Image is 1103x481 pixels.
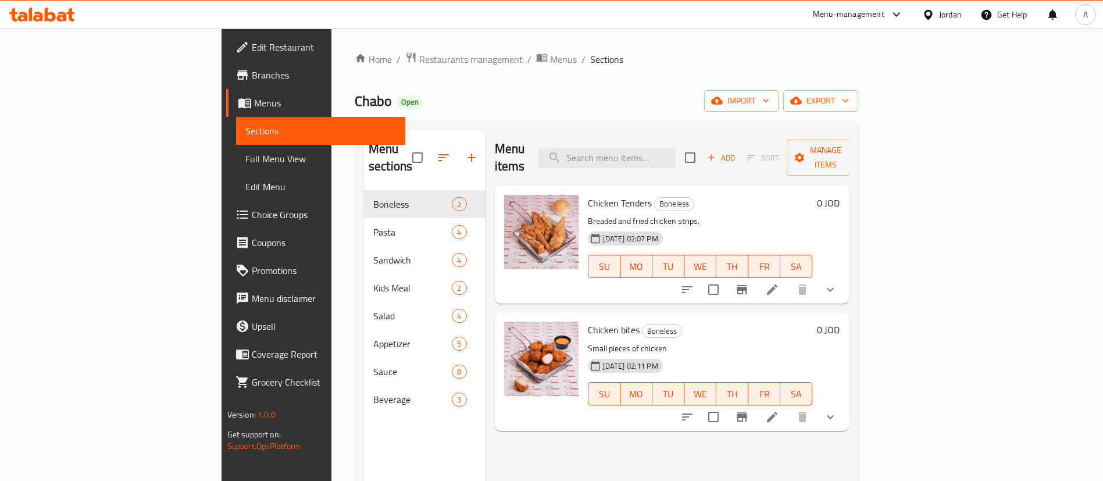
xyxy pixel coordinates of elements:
[678,145,702,170] span: Select section
[227,439,301,454] a: Support.OpsPlatform
[364,190,486,218] div: Boneless2
[654,197,694,211] div: Boneless
[495,140,525,175] h2: Menu items
[816,403,844,431] button: show more
[452,255,466,266] span: 4
[452,283,466,294] span: 2
[226,61,406,89] a: Branches
[364,218,486,246] div: Pasta4
[527,52,531,66] li: /
[657,258,680,275] span: TU
[780,255,812,278] button: SA
[397,95,423,109] div: Open
[536,52,577,67] a: Menus
[226,89,406,117] a: Menus
[226,33,406,61] a: Edit Restaurant
[452,311,466,322] span: 4
[452,339,466,350] span: 5
[373,393,452,407] span: Beverage
[252,208,397,222] span: Choice Groups
[226,201,406,229] a: Choice Groups
[721,386,744,402] span: TH
[226,229,406,256] a: Coupons
[252,236,397,250] span: Coupons
[373,225,452,239] span: Pasta
[452,309,466,323] div: items
[245,180,397,194] span: Edit Menu
[252,319,397,333] span: Upsell
[598,361,663,372] span: [DATE] 02:11 PM
[1083,8,1088,21] span: A
[364,274,486,302] div: Kids Meal2
[740,149,787,167] span: Select section first
[588,341,813,356] p: Small pieces of chicken
[625,386,648,402] span: MO
[702,149,740,167] button: Add
[728,276,756,304] button: Branch-specific-item
[817,322,840,338] h6: 0 JOD
[581,52,586,66] li: /
[452,225,466,239] div: items
[817,195,840,211] h6: 0 JOD
[373,365,452,379] span: Sauce
[364,330,486,358] div: Appetizer5
[689,386,712,402] span: WE
[728,403,756,431] button: Branch-specific-item
[452,366,466,377] span: 8
[657,386,680,402] span: TU
[783,90,858,112] button: export
[226,368,406,396] a: Grocery Checklist
[373,309,452,323] span: Salad
[673,276,701,304] button: sort-choices
[236,173,406,201] a: Edit Menu
[373,337,452,351] div: Appetizer
[373,197,452,211] span: Boneless
[625,258,648,275] span: MO
[452,337,466,351] div: items
[780,382,812,405] button: SA
[227,407,256,422] span: Version:
[430,144,458,172] span: Sort sections
[684,255,716,278] button: WE
[226,256,406,284] a: Promotions
[588,382,620,405] button: SU
[705,151,737,165] span: Add
[227,427,281,442] span: Get support on:
[721,258,744,275] span: TH
[753,386,776,402] span: FR
[673,403,701,431] button: sort-choices
[939,8,962,21] div: Jordan
[236,145,406,173] a: Full Menu View
[397,97,423,107] span: Open
[364,302,486,330] div: Salad4
[823,283,837,297] svg: Show Choices
[684,382,716,405] button: WE
[245,152,397,166] span: Full Menu View
[452,199,466,210] span: 2
[702,149,740,167] span: Add item
[373,281,452,295] div: Kids Meal
[226,284,406,312] a: Menu disclaimer
[452,393,466,407] div: items
[252,263,397,277] span: Promotions
[816,276,844,304] button: show more
[252,347,397,361] span: Coverage Report
[788,276,816,304] button: delete
[588,255,620,278] button: SU
[748,255,780,278] button: FR
[504,322,579,396] img: Chicken bites
[252,375,397,389] span: Grocery Checklist
[788,403,816,431] button: delete
[458,144,486,172] button: Add section
[785,386,808,402] span: SA
[642,324,682,338] div: Boneless
[588,321,640,339] span: Chicken bites
[364,358,486,386] div: Sauce8
[796,143,855,172] span: Manage items
[652,255,684,278] button: TU
[701,405,726,429] span: Select to update
[642,325,681,338] span: Boneless
[452,365,466,379] div: items
[252,68,397,82] span: Branches
[713,94,769,108] span: import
